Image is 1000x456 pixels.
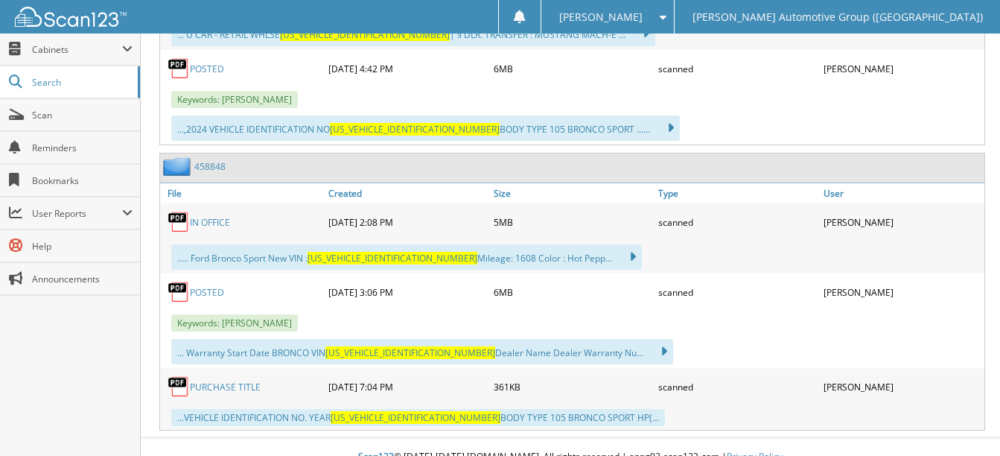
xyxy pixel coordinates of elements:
[194,160,226,173] a: 458848
[32,240,133,253] span: Help
[32,207,122,220] span: User Reports
[820,183,984,203] a: User
[15,7,127,27] img: scan123-logo-white.svg
[926,384,1000,456] iframe: Chat Widget
[325,207,489,237] div: [DATE] 2:08 PM
[325,183,489,203] a: Created
[820,54,984,83] div: [PERSON_NAME]
[490,372,655,402] div: 361KB
[325,372,489,402] div: [DATE] 7:04 PM
[190,63,224,75] a: POSTED
[190,216,230,229] a: IN OFFICE
[32,76,130,89] span: Search
[171,244,642,270] div: ..... Ford Bronco Sport New VIN : Mileage: 1608 Color : Hot Pepp...
[325,54,489,83] div: [DATE] 4:42 PM
[280,28,450,41] span: [US_VEHICLE_IDENTIFICATION_NUMBER]
[490,207,655,237] div: 5MB
[655,207,819,237] div: scanned
[490,54,655,83] div: 6MB
[655,277,819,307] div: scanned
[490,277,655,307] div: 6MB
[32,174,133,187] span: Bookmarks
[168,376,190,398] img: PDF.png
[820,372,984,402] div: [PERSON_NAME]
[32,109,133,121] span: Scan
[308,252,477,265] span: [US_VEHICLE_IDENTIFICATION_NUMBER]
[655,54,819,83] div: scanned
[330,123,500,136] span: [US_VEHICLE_IDENTIFICATION_NUMBER]
[163,157,194,176] img: folder2.png
[32,273,133,285] span: Announcements
[171,409,665,426] div: ...VEHICLE IDENTIFICATION NO. YEAR BODY TYPE 105 BRONCO SPORT HP(...
[692,13,983,22] span: [PERSON_NAME] Automotive Group ([GEOGRAPHIC_DATA])
[820,207,984,237] div: [PERSON_NAME]
[171,115,680,141] div: ...,2024 VEHICLE IDENTIFICATION NO BODY TYPE 105 BRONCO SPORT ......
[32,43,122,56] span: Cabinets
[190,381,261,393] a: PURCHASE TITLE
[655,372,819,402] div: scanned
[171,314,298,332] span: Keywords: [PERSON_NAME]
[325,346,495,359] span: [US_VEHICLE_IDENTIFICATION_NUMBER]
[559,13,643,22] span: [PERSON_NAME]
[168,57,190,80] img: PDF.png
[331,411,500,424] span: [US_VEHICLE_IDENTIFICATION_NUMBER]
[190,286,224,299] a: POSTED
[160,183,325,203] a: File
[820,277,984,307] div: [PERSON_NAME]
[325,277,489,307] div: [DATE] 3:06 PM
[168,211,190,233] img: PDF.png
[168,281,190,303] img: PDF.png
[32,142,133,154] span: Reminders
[171,21,655,46] div: ... U CAR - RETAIL WHLSE | § DLR. TRANSFER : MUSTANG MACH-E ...
[171,339,673,364] div: ... Warranty Start Date BRONCO VIN Dealer Name Dealer Warranty Nu...
[490,183,655,203] a: Size
[655,183,819,203] a: Type
[171,91,298,108] span: Keywords: [PERSON_NAME]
